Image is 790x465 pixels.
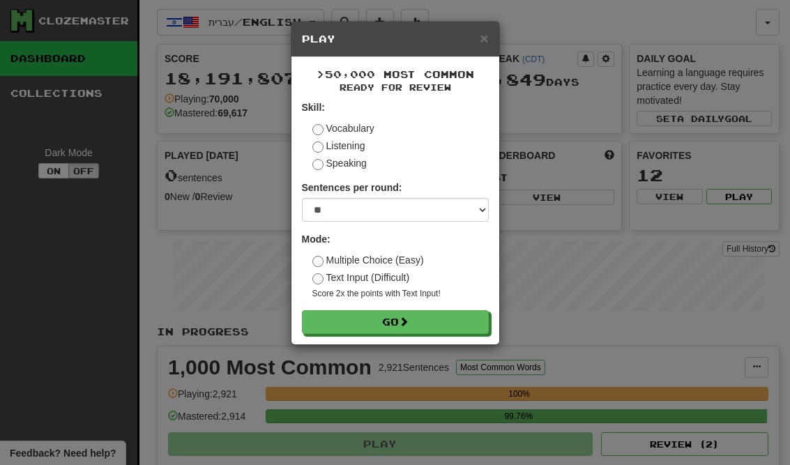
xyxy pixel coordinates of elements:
[317,68,474,80] span: >50,000 Most Common
[480,31,488,45] button: Close
[312,256,324,267] input: Multiple Choice (Easy)
[302,102,325,113] strong: Skill:
[302,234,331,245] strong: Mode:
[312,156,367,170] label: Speaking
[312,253,424,267] label: Multiple Choice (Easy)
[312,139,365,153] label: Listening
[312,142,324,153] input: Listening
[312,273,324,284] input: Text Input (Difficult)
[302,32,489,46] h5: Play
[312,288,489,300] small: Score 2x the points with Text Input !
[302,82,489,93] small: Ready for Review
[302,310,489,334] button: Go
[302,181,402,195] label: Sentences per round:
[312,121,374,135] label: Vocabulary
[480,30,488,46] span: ×
[312,124,324,135] input: Vocabulary
[312,159,324,170] input: Speaking
[312,270,410,284] label: Text Input (Difficult)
